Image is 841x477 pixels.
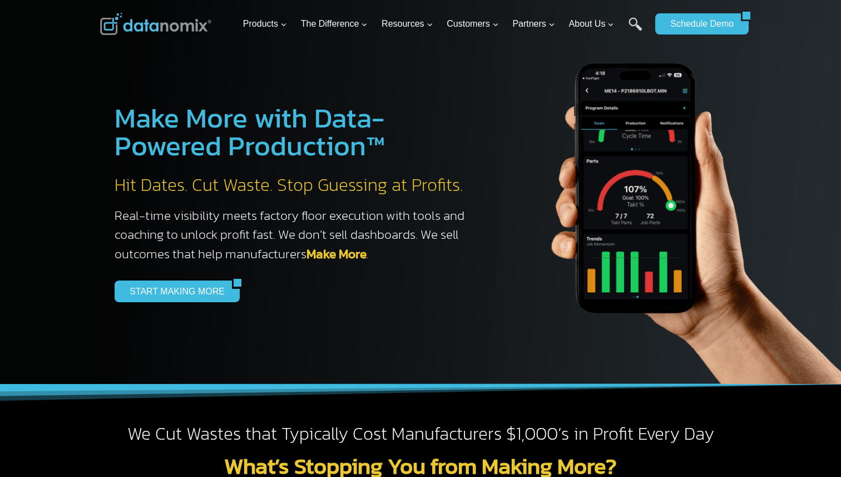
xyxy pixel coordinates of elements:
[243,17,287,31] span: Products
[6,263,184,471] iframe: Popup CTA
[100,455,741,477] h2: What’s Stopping You from Making More?
[569,17,615,31] span: About Us
[447,17,498,31] span: Customers
[115,206,476,264] h3: Real-time visibility meets factory floor execution with tools and coaching to unlock profit fast....
[115,104,476,160] h1: Make More with Data-Powered Production™
[301,17,368,31] span: The Difference
[629,17,642,42] a: Search
[100,13,211,35] img: Datanomix
[115,174,476,197] h2: Hit Dates. Cut Waste. Stop Guessing at Profits.
[655,13,741,35] a: Schedule Demo
[100,422,741,446] h2: We Cut Wastes that Typically Cost Manufacturers $1,000’s in Profit Every Day
[239,6,650,42] nav: Primary Navigation
[512,17,555,31] span: Partners
[382,17,433,31] span: Resources
[306,244,367,263] a: Make More
[115,281,232,302] a: START MAKING MORE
